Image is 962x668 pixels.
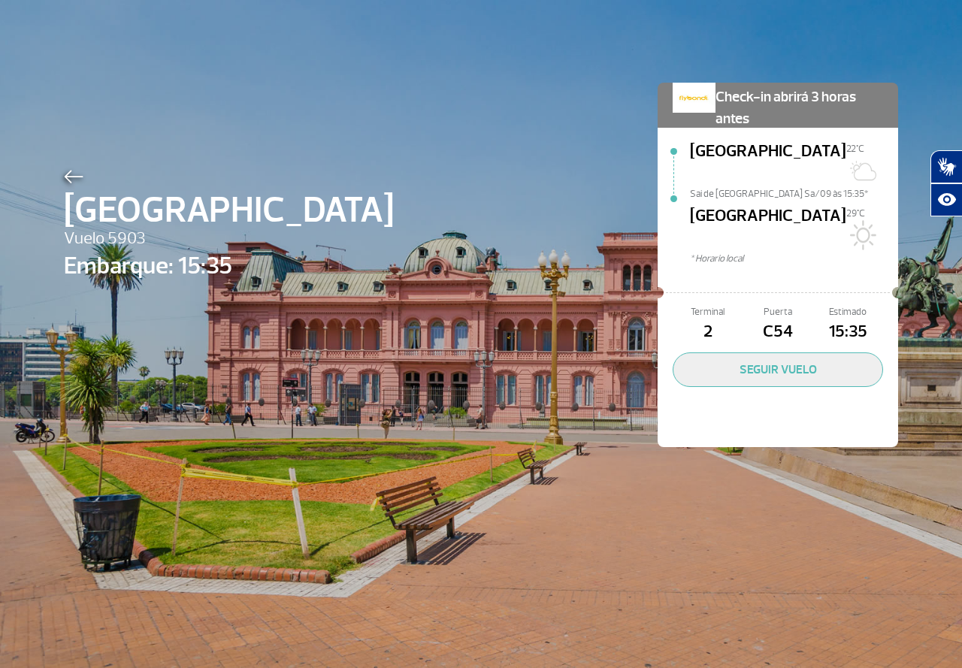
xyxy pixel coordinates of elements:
span: Puerta [743,305,812,319]
span: * Horario local [690,252,898,266]
span: [GEOGRAPHIC_DATA] [690,139,846,187]
img: Sol com muitas nuvens [846,156,876,186]
span: Terminal [673,305,743,319]
button: SEGUIR VUELO [673,352,883,387]
span: 22°C [846,143,864,155]
span: 2 [673,319,743,345]
button: Abrir recursos assistivos. [930,183,962,216]
span: [GEOGRAPHIC_DATA] [64,183,394,237]
span: Estimado [813,305,883,319]
img: Sol [846,220,876,250]
span: 29°C [846,207,865,219]
span: C54 [743,319,812,345]
span: 15:35 [813,319,883,345]
button: Abrir tradutor de língua de sinais. [930,150,962,183]
span: [GEOGRAPHIC_DATA] [690,204,846,252]
div: Plugin de acessibilidade da Hand Talk. [930,150,962,216]
span: Embarque: 15:35 [64,248,394,284]
span: Sai de [GEOGRAPHIC_DATA] Sa/09 às 15:35* [690,187,898,198]
span: Vuelo 5903 [64,226,394,252]
span: Check-in abrirá 3 horas antes [715,83,883,130]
